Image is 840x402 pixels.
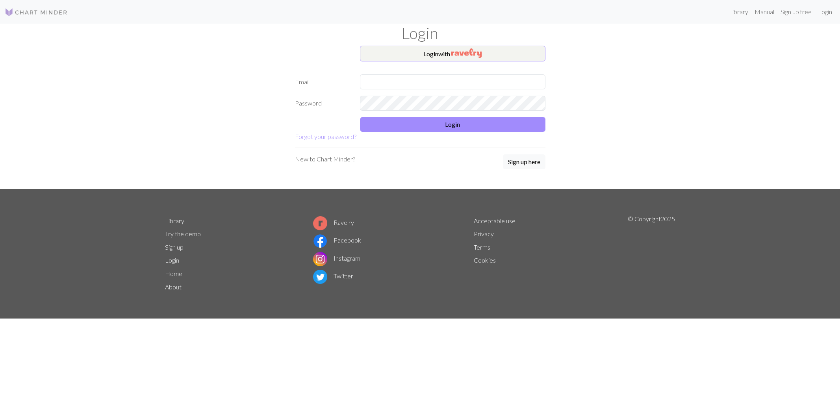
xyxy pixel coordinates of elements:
a: Try the demo [165,230,201,237]
h1: Login [160,24,680,43]
img: Instagram logo [313,252,327,266]
a: Twitter [313,272,353,280]
img: Logo [5,7,68,17]
a: Privacy [474,230,494,237]
a: Cookies [474,256,496,264]
label: Email [290,74,355,89]
a: Manual [751,4,777,20]
a: Ravelry [313,219,354,226]
img: Facebook logo [313,234,327,248]
img: Ravelry logo [313,216,327,230]
p: New to Chart Minder? [295,154,355,164]
a: Sign up here [503,154,545,170]
button: Sign up here [503,154,545,169]
img: Ravelry [451,48,482,58]
img: Twitter logo [313,270,327,284]
a: Login [165,256,179,264]
a: Acceptable use [474,217,515,224]
a: About [165,283,182,291]
p: © Copyright 2025 [628,214,675,294]
a: Sign up [165,243,184,251]
a: Terms [474,243,490,251]
a: Sign up free [777,4,815,20]
a: Library [726,4,751,20]
a: Login [815,4,835,20]
a: Library [165,217,184,224]
button: Loginwith [360,46,545,61]
a: Home [165,270,182,277]
a: Forgot your password? [295,133,356,140]
label: Password [290,96,355,111]
a: Instagram [313,254,360,262]
a: Facebook [313,236,361,244]
button: Login [360,117,545,132]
